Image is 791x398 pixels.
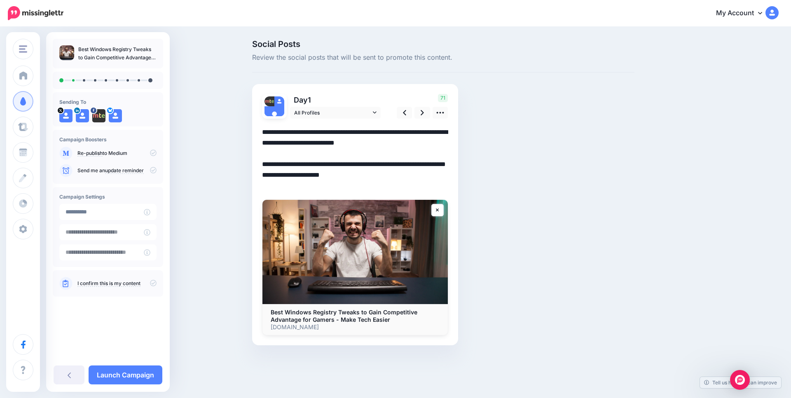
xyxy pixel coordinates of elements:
[77,150,157,157] p: to Medium
[294,108,371,117] span: All Profiles
[700,377,781,388] a: Tell us how we can improve
[252,52,634,63] span: Review the social posts that will be sent to promote this content.
[59,136,157,143] h4: Campaign Boosters
[262,200,448,304] img: Best Windows Registry Tweaks to Gain Competitive Advantage for Gamers - Make Tech Easier
[271,323,440,331] p: [DOMAIN_NAME]
[59,99,157,105] h4: Sending To
[59,194,157,200] h4: Campaign Settings
[76,109,89,122] img: user_default_image.png
[271,309,417,323] b: Best Windows Registry Tweaks to Gain Competitive Advantage for Gamers - Make Tech Easier
[77,280,140,287] a: I confirm this is my content
[708,3,779,23] a: My Account
[290,107,381,119] a: All Profiles
[438,94,448,102] span: 71
[109,109,122,122] img: user_default_image.png
[8,6,63,20] img: Missinglettr
[730,370,750,390] div: Open Intercom Messenger
[78,45,157,62] p: Best Windows Registry Tweaks to Gain Competitive Advantage for Gamers
[264,96,274,106] img: 310393109_477915214381636_3883985114093244655_n-bsa153274.png
[274,96,284,106] img: user_default_image.png
[59,109,73,122] img: user_default_image.png
[264,106,284,126] img: user_default_image.png
[308,96,311,104] span: 1
[252,40,634,48] span: Social Posts
[19,45,27,53] img: menu.png
[77,167,157,174] p: Send me an
[92,109,105,122] img: 310393109_477915214381636_3883985114093244655_n-bsa153274.png
[290,94,382,106] p: Day
[77,150,103,157] a: Re-publish
[59,45,74,60] img: 285c3893b546b2a1b4f2d4fc6a3e72e7_thumb.jpg
[105,167,144,174] a: update reminder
